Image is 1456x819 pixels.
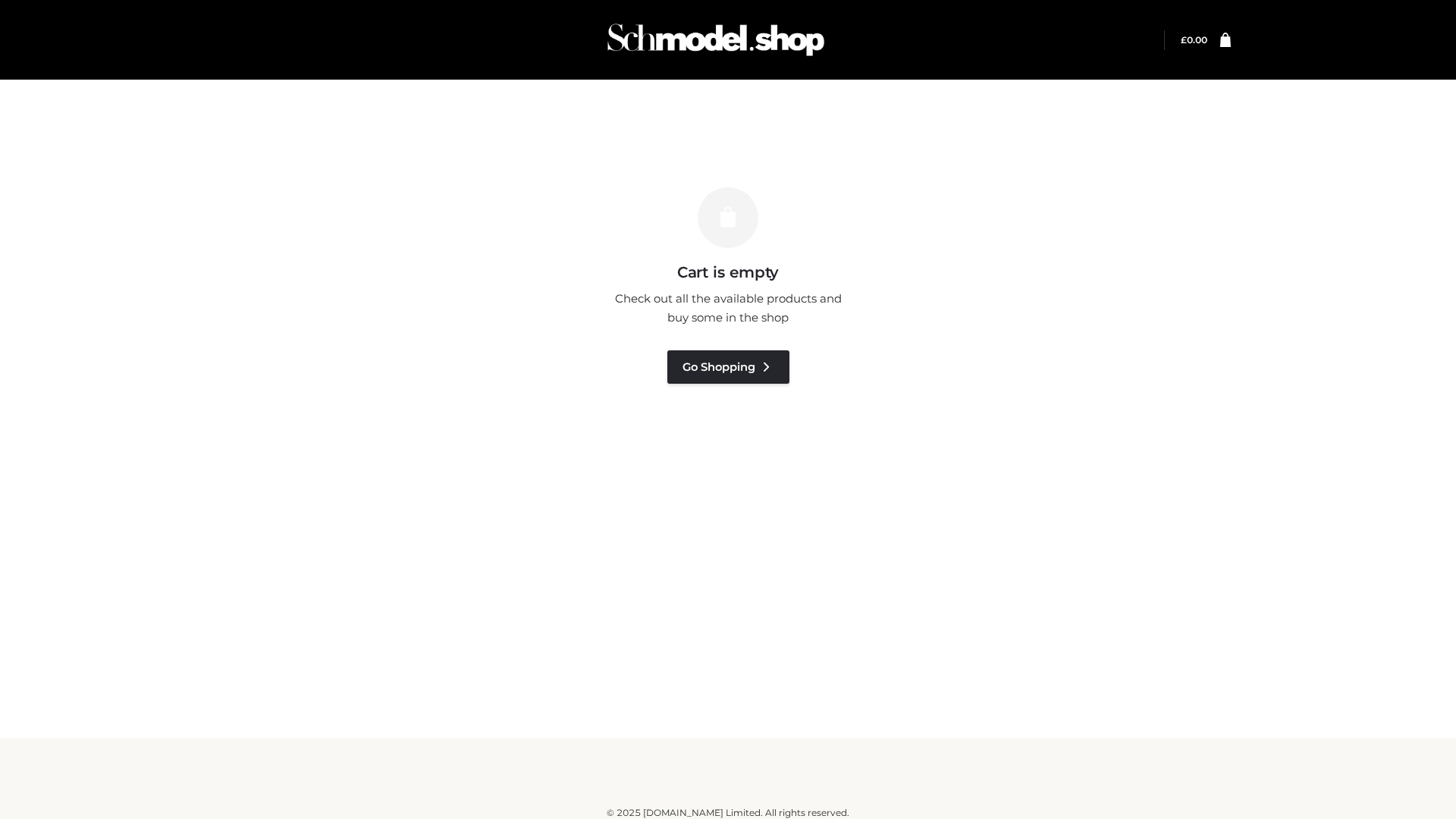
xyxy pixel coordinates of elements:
[1181,34,1207,45] bdi: 0.00
[607,289,849,328] p: Check out all the available products and buy some in the shop
[667,350,789,384] a: Go Shopping
[602,10,830,70] img: Schmodel Admin 964
[1181,34,1187,45] span: £
[1181,34,1207,45] a: £0.00
[259,263,1197,281] h3: Cart is empty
